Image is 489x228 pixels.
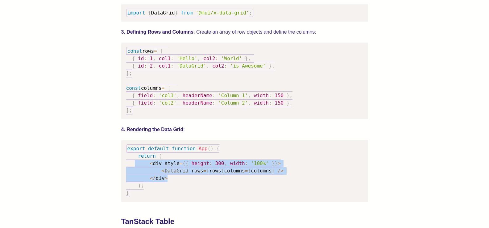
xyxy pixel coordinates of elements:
span: ( [208,146,211,151]
span: : [144,56,147,61]
span: id [138,56,144,61]
span: < [162,168,165,174]
span: width [254,93,269,98]
span: = [162,85,165,91]
span: } [245,56,248,61]
span: ; [129,107,132,113]
p: : Create an array of row objects and define the columns: [121,28,368,36]
span: { [248,168,251,174]
span: 'col1' [159,93,177,98]
span: ) [210,146,213,151]
strong: 3. Defining Rows and Columns [121,29,194,35]
span: [ [160,48,163,54]
span: / [278,168,281,174]
span: field [138,100,153,106]
span: , [197,56,201,61]
span: { [132,63,135,69]
span: } [272,168,275,174]
span: , [153,63,156,69]
span: : [224,63,227,69]
span: { [148,10,151,16]
span: rows [209,168,221,174]
span: } [221,168,224,174]
span: columns [141,85,162,91]
span: 300 [215,160,224,166]
span: : [215,56,218,61]
span: } [287,100,290,106]
span: } [272,160,275,166]
span: / [153,175,156,181]
span: width [254,100,269,106]
span: , [206,63,209,69]
span: : [144,63,147,69]
span: : [153,100,156,106]
span: ; [129,70,132,76]
span: [ [168,85,171,91]
strong: 4. Rendering the Data Grid [121,127,184,132]
span: , [248,93,251,98]
span: : [209,160,212,166]
span: 'col2' [159,100,177,106]
span: div style [153,160,180,166]
span: headerName [183,100,212,106]
span: col1 [159,56,171,61]
span: function [172,146,196,151]
span: : [171,56,174,61]
span: 2 [150,63,153,69]
span: = [180,160,183,166]
span: ] [126,70,129,76]
span: : [171,63,174,69]
span: headerName [183,93,212,98]
span: { [132,93,135,98]
span: export [127,146,145,151]
span: 'is Awesome' [230,63,266,69]
span: } [287,93,290,98]
p: : [121,125,368,134]
span: = [203,168,206,174]
span: : [153,93,156,98]
span: 'Column 2' [218,100,248,106]
span: col1 [159,63,171,69]
span: , [248,56,251,61]
span: width [230,160,245,166]
span: 150 [275,100,284,106]
h2: TanStack Table [121,217,368,226]
span: id [138,63,144,69]
span: 'World' [221,56,242,61]
span: columns [224,168,245,174]
span: ( [159,153,162,159]
span: height [191,160,209,166]
span: from [181,10,193,16]
span: { [183,160,186,166]
span: default [148,146,169,151]
span: : [212,93,215,98]
span: , [153,56,156,61]
span: } [275,160,278,166]
span: : [269,100,272,106]
span: DataGrid rows [165,168,203,174]
span: DataGrid [151,10,175,16]
span: ; [249,10,252,16]
span: { [132,56,135,61]
span: > [278,160,281,166]
span: field [138,93,153,98]
span: ) [138,183,141,189]
span: 150 [275,93,284,98]
span: : [269,93,272,98]
span: { [217,146,220,151]
span: , [248,100,251,106]
span: = [154,48,157,54]
span: , [289,100,292,106]
span: ; [141,183,144,189]
span: const [127,48,142,54]
span: col2 [212,63,224,69]
span: , [176,100,180,106]
span: : [212,100,215,106]
span: '100%' [251,160,269,166]
span: = [245,168,248,174]
span: const [126,85,141,91]
span: 'DataGrid' [176,63,206,69]
span: { [185,160,189,166]
span: < [150,160,153,166]
span: : [245,160,248,166]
